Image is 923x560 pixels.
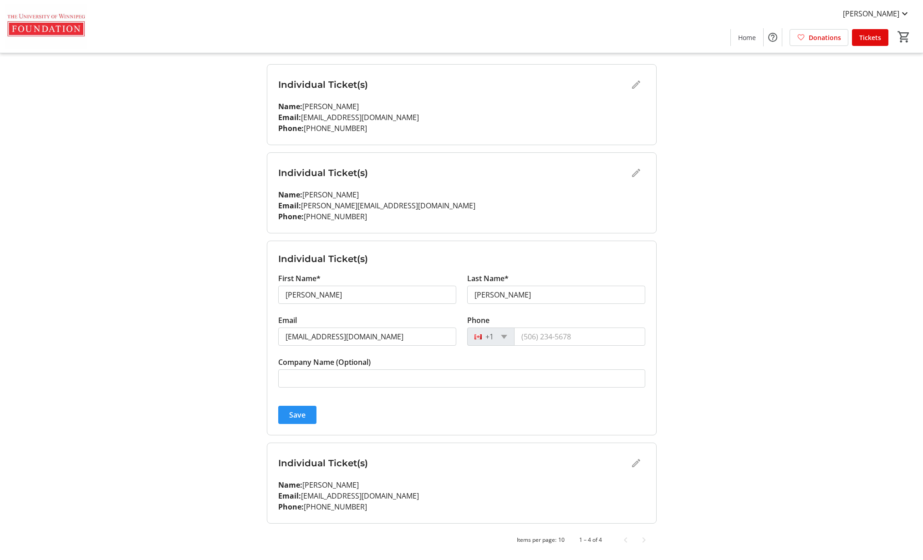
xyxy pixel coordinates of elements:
p: [PERSON_NAME] [278,101,645,112]
strong: Phone: [278,123,304,133]
button: Cart [896,29,912,45]
button: Help [764,28,782,46]
strong: Phone: [278,212,304,222]
strong: Name: [278,480,302,490]
p: [PHONE_NUMBER] [278,501,645,512]
span: Tickets [859,33,881,42]
h3: Individual Ticket(s) [278,166,627,180]
label: Company Name (Optional) [278,357,371,368]
a: Donations [790,29,848,46]
strong: Email: [278,112,301,122]
label: Phone [467,315,490,326]
p: [EMAIL_ADDRESS][DOMAIN_NAME] [278,490,645,501]
p: [EMAIL_ADDRESS][DOMAIN_NAME] [278,112,645,123]
img: The U of W Foundation's Logo [5,4,87,49]
a: Home [731,29,763,46]
strong: Phone: [278,502,304,512]
p: [PERSON_NAME] [278,189,645,200]
label: Email [278,315,297,326]
h3: Individual Ticket(s) [278,456,627,470]
a: Tickets [852,29,888,46]
p: [PERSON_NAME][EMAIL_ADDRESS][DOMAIN_NAME] [278,200,645,211]
h3: Individual Ticket(s) [278,252,645,266]
div: 1 – 4 of 4 [579,536,602,544]
button: Previous page [617,531,635,549]
button: Save [278,406,316,424]
p: [PHONE_NUMBER] [278,211,645,222]
span: Save [289,409,306,420]
strong: Name: [278,190,302,200]
h3: Individual Ticket(s) [278,78,627,91]
p: [PERSON_NAME] [278,479,645,490]
span: [PERSON_NAME] [843,8,899,19]
span: Donations [809,33,841,42]
strong: Email: [278,201,301,211]
input: (506) 234-5678 [514,328,645,346]
p: [PHONE_NUMBER] [278,123,645,134]
label: Last Name* [467,273,509,284]
strong: Email: [278,491,301,501]
mat-paginator: Select page [267,531,657,549]
strong: Name: [278,101,302,111]
div: 10 [558,536,565,544]
span: Home [738,33,756,42]
div: Items per page: [517,536,556,544]
button: [PERSON_NAME] [836,6,918,21]
button: Next page [635,531,653,549]
label: First Name* [278,273,321,284]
